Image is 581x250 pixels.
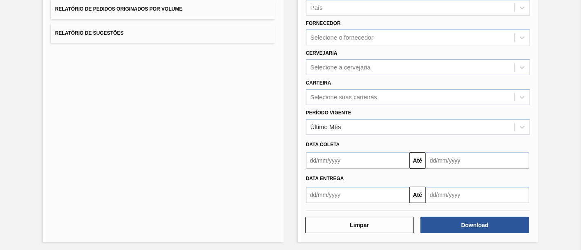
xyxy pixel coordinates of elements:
[51,23,275,43] button: Relatório de Sugestões
[311,123,341,130] div: Último Mês
[311,34,373,41] div: Selecione o fornecedor
[311,94,377,100] div: Selecione suas carteiras
[426,187,529,203] input: dd/mm/yyyy
[306,110,351,116] label: Período Vigente
[306,50,337,56] label: Cervejaria
[306,20,341,26] label: Fornecedor
[306,176,344,181] span: Data entrega
[305,217,414,233] button: Limpar
[426,152,529,169] input: dd/mm/yyyy
[409,152,426,169] button: Até
[311,64,371,71] div: Selecione a cervejaria
[306,80,331,86] label: Carteira
[306,152,409,169] input: dd/mm/yyyy
[311,4,323,11] div: País
[306,187,409,203] input: dd/mm/yyyy
[55,6,183,12] span: Relatório de Pedidos Originados por Volume
[55,30,124,36] span: Relatório de Sugestões
[306,142,340,147] span: Data coleta
[420,217,529,233] button: Download
[409,187,426,203] button: Até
